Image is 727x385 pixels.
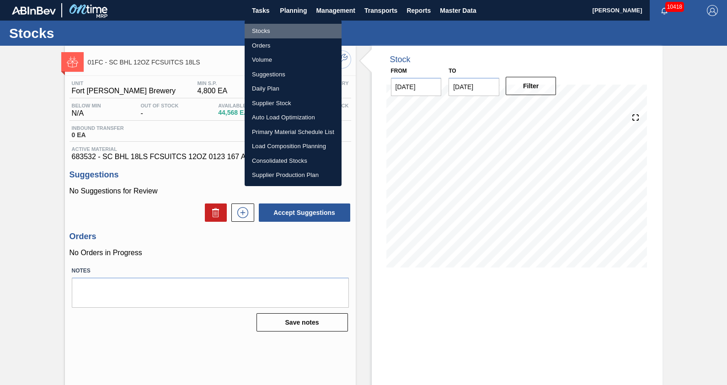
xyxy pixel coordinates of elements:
a: Supplier Production Plan [245,168,342,182]
a: Auto Load Optimization [245,110,342,125]
a: Load Composition Planning [245,139,342,154]
a: Orders [245,38,342,53]
a: Supplier Stock [245,96,342,111]
a: Stocks [245,24,342,38]
a: Volume [245,53,342,67]
a: Primary Material Schedule List [245,125,342,139]
a: Suggestions [245,67,342,82]
a: Daily Plan [245,81,342,96]
a: Consolidated Stocks [245,154,342,168]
